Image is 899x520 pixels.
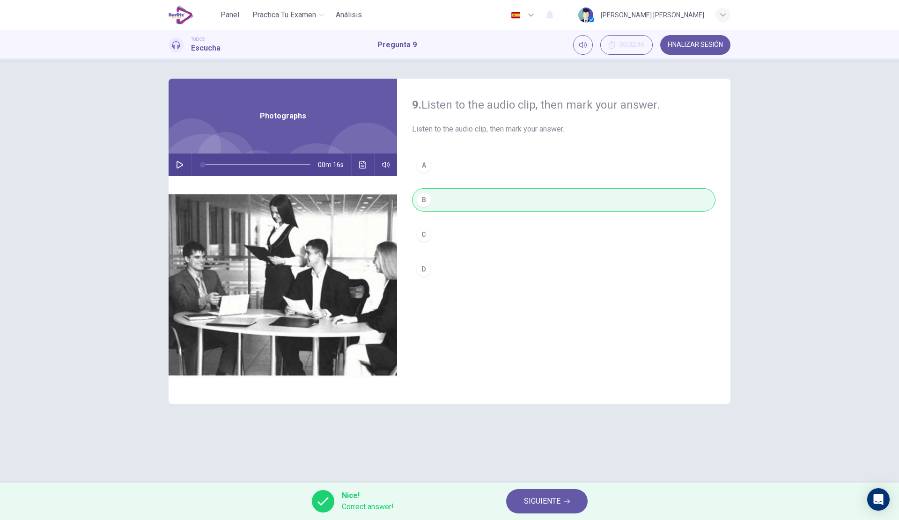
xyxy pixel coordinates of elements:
[867,488,890,511] div: Open Intercom Messenger
[412,98,421,111] strong: 9.
[249,7,328,23] button: Practica tu examen
[221,9,239,21] span: Panel
[619,41,645,49] span: 00:02:46
[668,41,723,49] span: FINALIZAR SESIÓN
[355,154,370,176] button: Haz clic para ver la transcripción del audio
[191,36,205,43] span: TOEIC®
[573,35,593,55] div: Silenciar
[600,35,653,55] button: 00:02:46
[510,12,522,19] img: es
[600,35,653,55] div: Ocultar
[601,9,704,21] div: [PERSON_NAME] [PERSON_NAME]
[524,495,560,508] span: SIGUIENTE
[215,7,245,23] button: Panel
[506,489,588,513] button: SIGUIENTE
[318,154,351,176] span: 00m 16s
[342,490,394,501] span: Nice!
[412,124,715,135] span: Listen to the audio clip, then mark your answer.
[660,35,730,55] button: FINALIZAR SESIÓN
[260,110,306,122] span: Photographs
[412,97,715,112] h4: Listen to the audio clip, then mark your answer.
[377,39,417,51] h1: Pregunta 9
[191,43,221,54] h1: Escucha
[332,7,366,23] button: Análisis
[342,501,394,513] span: Correct answer!
[169,6,193,24] img: EduSynch logo
[169,176,397,404] img: Photographs
[252,9,316,21] span: Practica tu examen
[169,6,215,24] a: EduSynch logo
[336,9,362,21] span: Análisis
[578,7,593,22] img: Profile picture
